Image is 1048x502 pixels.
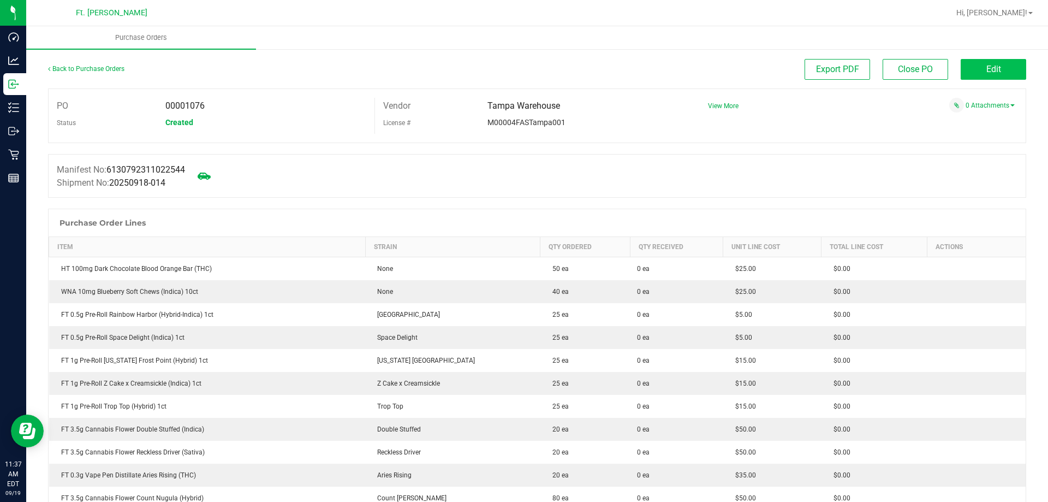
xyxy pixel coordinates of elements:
[637,310,650,320] span: 0 ea
[56,447,359,457] div: FT 3.5g Cannabis Flower Reckless Driver (Sativa)
[56,333,359,342] div: FT 0.5g Pre-Roll Space Delight (Indica) 1ct
[57,98,68,114] label: PO
[949,98,964,113] span: Attach a document
[11,415,44,447] iframe: Resource center
[828,311,850,318] span: $0.00
[708,102,739,110] a: View More
[8,79,19,90] inline-svg: Inbound
[193,165,215,187] span: Mark as not Arrived
[8,149,19,160] inline-svg: Retail
[372,426,421,433] span: Double Stuffed
[487,118,565,127] span: M00004FASTampa001
[637,356,650,365] span: 0 ea
[372,357,475,364] span: [US_STATE] [GEOGRAPHIC_DATA]
[723,237,821,257] th: Unit Line Cost
[8,32,19,43] inline-svg: Dashboard
[547,426,569,433] span: 20 ea
[372,265,393,273] span: None
[730,426,756,433] span: $50.00
[56,401,359,411] div: FT 1g Pre-Roll Trop Top (Hybrid) 1ct
[372,334,418,341] span: Space Delight
[828,403,850,410] span: $0.00
[372,380,440,387] span: Z Cake x Creamsickle
[730,380,756,387] span: $15.00
[730,311,752,318] span: $5.00
[828,448,850,456] span: $0.00
[828,288,850,296] span: $0.00
[372,471,412,479] span: Aries Rising
[372,311,440,318] span: [GEOGRAPHIC_DATA]
[730,288,756,296] span: $25.00
[8,55,19,66] inline-svg: Analytics
[56,310,359,320] div: FT 0.5g Pre-Roll Rainbow Harbor (Hybrid-Indica) 1ct
[547,311,569,318] span: 25 ea
[828,334,850,341] span: $0.00
[547,403,569,410] span: 25 ea
[547,494,569,502] span: 80 ea
[57,176,165,190] label: Shipment No:
[637,287,650,297] span: 0 ea
[56,287,359,297] div: WNA 10mg Blueberry Soft Chews (Indica) 10ct
[828,357,850,364] span: $0.00
[547,448,569,456] span: 20 ea
[637,379,650,388] span: 0 ea
[730,471,756,479] span: $35.00
[8,173,19,184] inline-svg: Reports
[828,426,850,433] span: $0.00
[816,64,859,74] span: Export PDF
[637,447,650,457] span: 0 ea
[165,101,205,111] span: 00001076
[898,64,933,74] span: Close PO
[927,237,1026,257] th: Actions
[637,470,650,480] span: 0 ea
[106,164,185,175] span: 6130792311022544
[372,448,421,456] span: Reckless Driver
[540,237,630,257] th: Qty Ordered
[383,115,410,131] label: License #
[49,237,366,257] th: Item
[730,448,756,456] span: $50.00
[165,118,193,127] span: Created
[883,59,948,80] button: Close PO
[730,265,756,273] span: $25.00
[26,26,256,49] a: Purchase Orders
[630,237,723,257] th: Qty Received
[109,178,165,188] span: 20250918-014
[100,33,182,43] span: Purchase Orders
[828,471,850,479] span: $0.00
[8,102,19,113] inline-svg: Inventory
[828,265,850,273] span: $0.00
[637,333,650,342] span: 0 ea
[637,424,650,434] span: 0 ea
[547,471,569,479] span: 20 ea
[547,380,569,387] span: 25 ea
[383,98,410,114] label: Vendor
[57,115,76,131] label: Status
[956,8,1027,17] span: Hi, [PERSON_NAME]!
[961,59,1026,80] button: Edit
[5,489,21,497] p: 09/19
[547,357,569,364] span: 25 ea
[986,64,1001,74] span: Edit
[5,459,21,489] p: 11:37 AM EDT
[547,265,569,273] span: 50 ea
[372,288,393,296] span: None
[76,8,147,17] span: Ft. [PERSON_NAME]
[365,237,540,257] th: Strain
[637,401,650,411] span: 0 ea
[821,237,927,257] th: Total Line Cost
[828,494,850,502] span: $0.00
[59,218,146,227] h1: Purchase Order Lines
[57,163,185,176] label: Manifest No:
[637,264,650,274] span: 0 ea
[56,356,359,365] div: FT 1g Pre-Roll [US_STATE] Frost Point (Hybrid) 1ct
[828,380,850,387] span: $0.00
[8,126,19,137] inline-svg: Outbound
[372,403,403,410] span: Trop Top
[56,264,359,274] div: HT 100mg Dark Chocolate Blood Orange Bar (THC)
[730,494,756,502] span: $50.00
[730,334,752,341] span: $5.00
[56,379,359,388] div: FT 1g Pre-Roll Z Cake x Creamsickle (Indica) 1ct
[487,101,560,111] span: Tampa Warehouse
